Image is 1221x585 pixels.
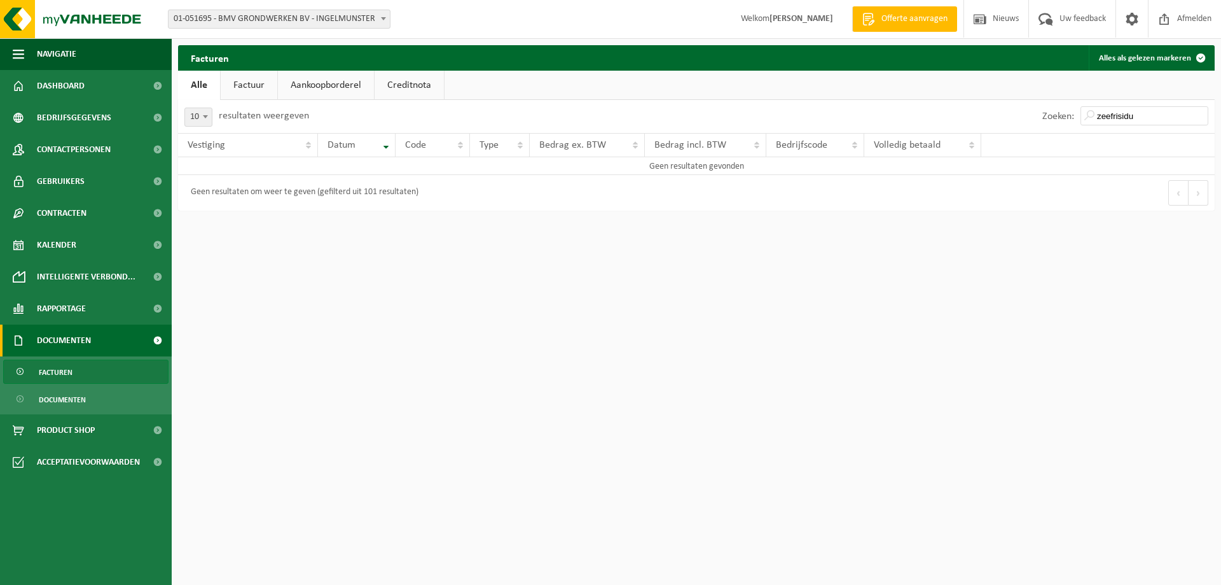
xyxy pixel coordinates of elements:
[37,325,91,356] span: Documenten
[184,108,212,127] span: 10
[168,10,390,29] span: 01-051695 - BMV GRONDWERKEN BV - INGELMUNSTER
[37,102,111,134] span: Bedrijfsgegevens
[3,387,169,411] a: Documenten
[37,166,85,197] span: Gebruikers
[37,197,86,229] span: Contracten
[188,140,225,150] span: Vestiging
[39,388,86,412] span: Documenten
[1168,180,1189,206] button: Previous
[539,140,606,150] span: Bedrag ex. BTW
[776,140,827,150] span: Bedrijfscode
[37,70,85,102] span: Dashboard
[37,414,95,446] span: Product Shop
[169,10,390,28] span: 01-051695 - BMV GRONDWERKEN BV - INGELMUNSTER
[37,134,111,166] span: Contactpersonen
[852,6,957,32] a: Offerte aanvragen
[1089,45,1213,71] button: Alles als gelezen markeren
[878,13,951,25] span: Offerte aanvragen
[219,111,309,121] label: resultaten weergeven
[37,446,140,478] span: Acceptatievoorwaarden
[1189,180,1208,206] button: Next
[221,71,277,100] a: Factuur
[37,229,76,261] span: Kalender
[178,157,1215,175] td: Geen resultaten gevonden
[6,557,212,585] iframe: chat widget
[405,140,426,150] span: Code
[37,261,135,293] span: Intelligente verbond...
[178,71,220,100] a: Alle
[328,140,355,150] span: Datum
[1042,111,1074,122] label: Zoeken:
[874,140,941,150] span: Volledig betaald
[3,360,169,384] a: Facturen
[278,71,374,100] a: Aankoopborderel
[37,293,86,325] span: Rapportage
[185,108,212,126] span: 10
[39,360,72,384] span: Facturen
[37,38,76,70] span: Navigatie
[769,14,833,24] strong: [PERSON_NAME]
[654,140,726,150] span: Bedrag incl. BTW
[479,140,499,150] span: Type
[184,181,418,204] div: Geen resultaten om weer te geven (gefilterd uit 101 resultaten)
[178,45,242,70] h2: Facturen
[375,71,444,100] a: Creditnota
